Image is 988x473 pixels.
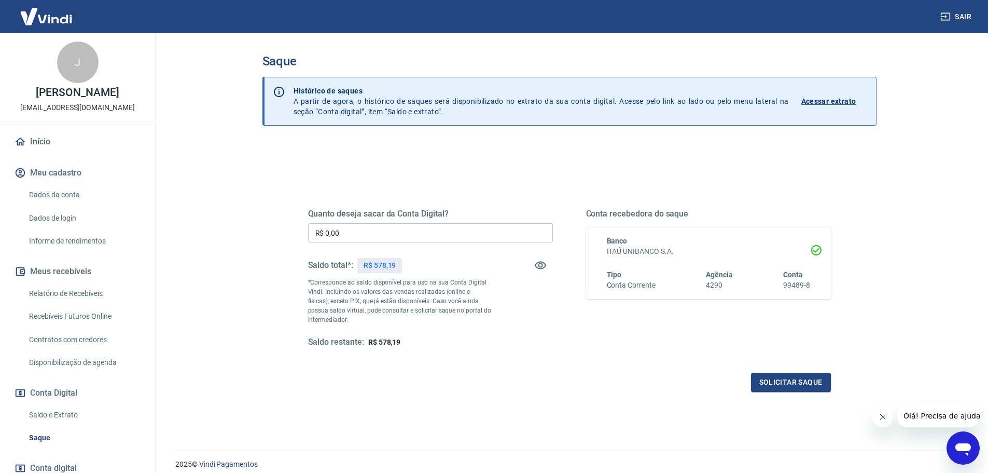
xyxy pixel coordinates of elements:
a: Dados da conta [25,184,143,206]
iframe: Fechar mensagem [872,407,893,427]
p: A partir de agora, o histórico de saques será disponibilizado no extrato da sua conta digital. Ac... [294,86,789,117]
p: [PERSON_NAME] [36,87,119,98]
a: Início [12,130,143,153]
div: J [57,42,99,83]
a: Disponibilização de agenda [25,352,143,373]
h6: Conta Corrente [607,280,656,291]
span: Banco [607,237,628,245]
span: R$ 578,19 [368,338,401,346]
a: Dados de login [25,208,143,229]
h6: ITAÚ UNIBANCO S.A. [607,246,810,257]
h5: Saldo total*: [308,260,353,271]
p: 2025 © [175,459,963,470]
h6: 4290 [706,280,733,291]
a: Saque [25,427,143,449]
span: Olá! Precisa de ajuda? [6,7,87,16]
button: Sair [938,7,976,26]
h3: Saque [262,54,876,69]
span: Conta [783,271,803,279]
h5: Conta recebedora do saque [586,209,831,219]
iframe: Botão para abrir a janela de mensagens [947,431,980,465]
p: [EMAIL_ADDRESS][DOMAIN_NAME] [20,102,135,113]
p: Histórico de saques [294,86,789,96]
a: Informe de rendimentos [25,231,143,252]
a: Contratos com credores [25,329,143,350]
a: Acessar extrato [801,86,868,117]
h6: 99489-8 [783,280,810,291]
button: Conta Digital [12,382,143,404]
a: Saldo e Extrato [25,404,143,426]
p: R$ 578,19 [364,260,396,271]
iframe: Mensagem da empresa [897,404,980,427]
a: Vindi Pagamentos [199,460,258,468]
span: Agência [706,271,733,279]
button: Meus recebíveis [12,260,143,283]
h5: Saldo restante: [308,337,364,348]
h5: Quanto deseja sacar da Conta Digital? [308,209,553,219]
p: Acessar extrato [801,96,856,106]
span: Tipo [607,271,622,279]
img: Vindi [12,1,80,32]
p: *Corresponde ao saldo disponível para uso na sua Conta Digital Vindi. Incluindo os valores das ve... [308,278,492,325]
a: Recebíveis Futuros Online [25,306,143,327]
a: Relatório de Recebíveis [25,283,143,304]
button: Solicitar saque [751,373,831,392]
button: Meu cadastro [12,161,143,184]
